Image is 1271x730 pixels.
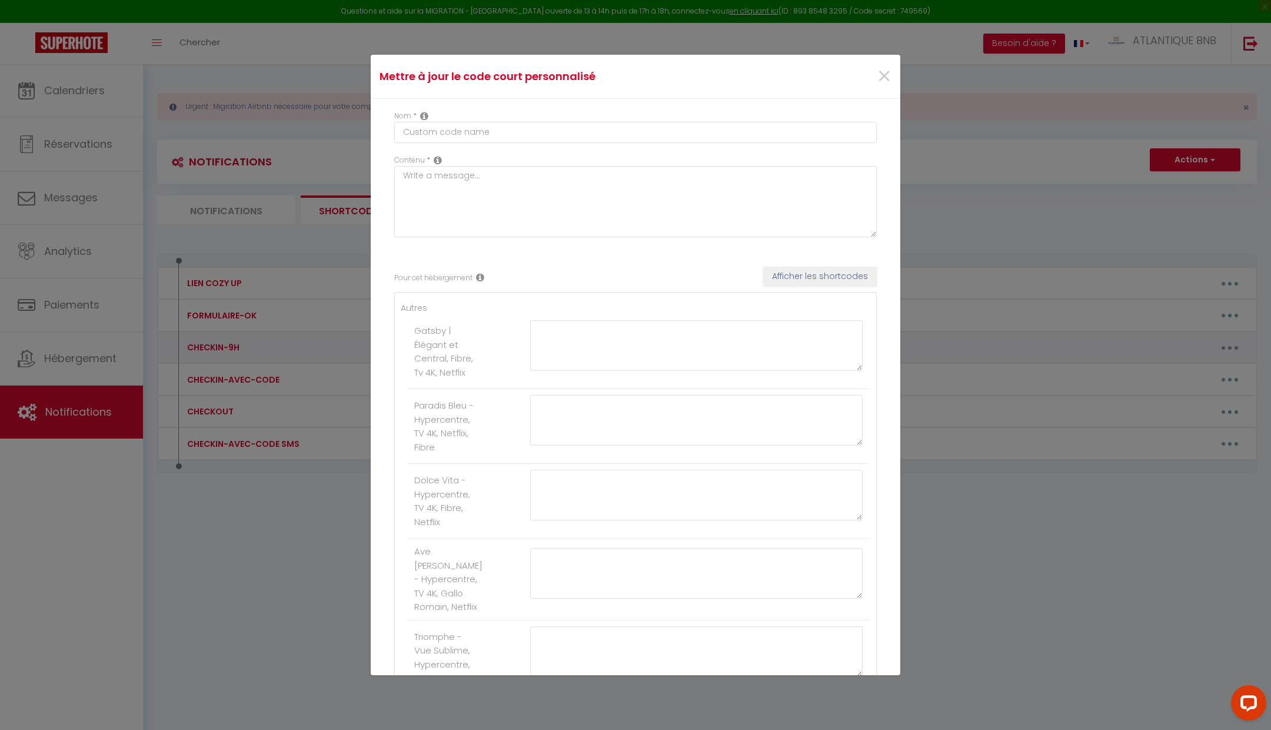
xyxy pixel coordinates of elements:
label: Triomphe - Vue Sublime, Hypercentre, TV 4K, Fibre [414,630,476,685]
label: Autres [401,301,427,314]
i: Rental [476,273,484,282]
label: Contenu [394,155,425,166]
button: Close [877,64,891,89]
i: Replacable content [434,155,442,165]
label: Nom [394,111,411,122]
iframe: LiveChat chat widget [1222,681,1271,730]
label: Ave [PERSON_NAME] - Hypercentre, TV 4K, Gallo Romain, Netflix [414,545,483,614]
input: Custom code name [394,122,877,143]
label: Paradis Bleu - Hypercentre, TV 4K, Netflix, Fibre [414,399,476,454]
span: × [877,59,891,94]
h4: Mettre à jour le code court personnalisé [380,68,716,85]
label: Dolce Vita - Hypercentre, TV 4K, Fibre, Netflix [414,473,476,529]
i: Custom short code name [420,111,428,121]
label: Gatsby | Élégant et Central, Fibre, Tv 4K, Netflix [414,324,476,379]
button: Afficher les shortcodes [763,267,877,287]
label: Pour cet hébergement [394,273,473,284]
